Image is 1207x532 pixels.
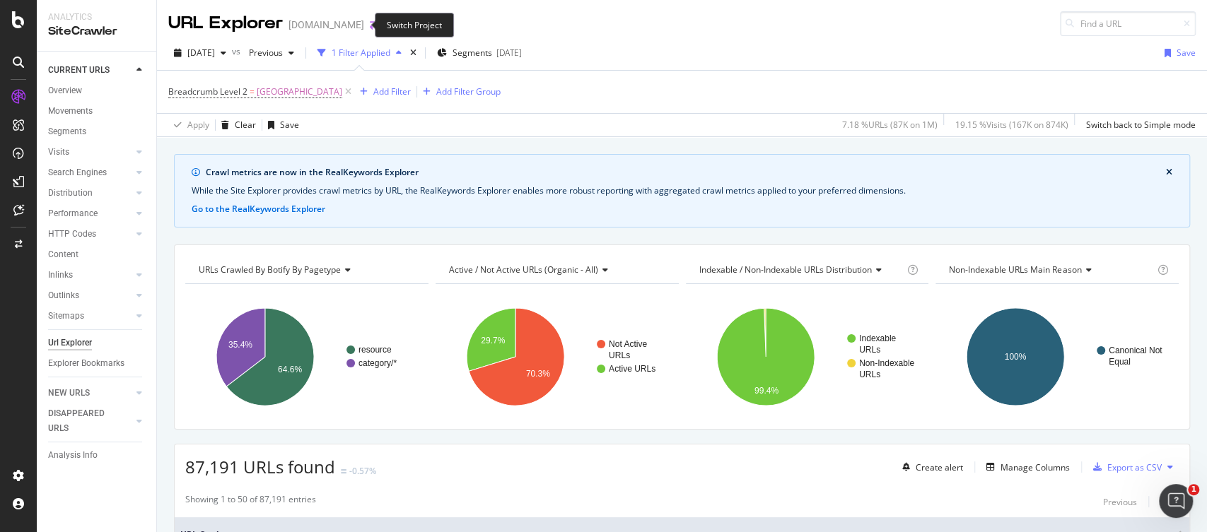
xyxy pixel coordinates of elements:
[192,184,1172,197] div: While the Site Explorer provides crawl metrics by URL, the RealKeywords Explorer enables more rob...
[48,448,146,463] a: Analysis Info
[859,333,896,343] text: Indexable
[375,13,454,37] div: Switch Project
[1103,493,1137,510] button: Previous
[280,119,299,131] div: Save
[431,42,527,64] button: Segments[DATE]
[481,336,505,345] text: 29.7%
[436,85,501,97] div: Add Filter Group
[174,154,1190,227] div: info banner
[436,295,679,418] svg: A chart.
[609,339,647,349] text: Not Active
[1080,114,1196,136] button: Switch back to Simple mode
[48,336,92,350] div: Url Explorer
[243,47,283,59] span: Previous
[1107,461,1162,473] div: Export as CSV
[1159,42,1196,64] button: Save
[949,264,1081,276] span: Non-Indexable URLs Main Reason
[48,124,146,139] a: Segments
[185,455,335,478] span: 87,191 URLs found
[48,448,98,463] div: Analysis Info
[187,119,209,131] div: Apply
[48,63,110,78] div: CURRENT URLS
[916,461,963,473] div: Create alert
[1188,484,1199,495] span: 1
[48,406,119,436] div: DISAPPEARED URLS
[354,83,411,100] button: Add Filter
[48,83,82,98] div: Overview
[935,295,1179,418] svg: A chart.
[243,42,300,64] button: Previous
[168,42,232,64] button: [DATE]
[48,165,107,180] div: Search Engines
[48,186,93,201] div: Distribution
[609,364,655,374] text: Active URLs
[370,20,378,30] div: arrow-right-arrow-left
[897,456,963,478] button: Create alert
[754,386,778,396] text: 99.4%
[696,259,905,281] h4: Indexable / Non-Indexable URLs Distribution
[48,206,132,221] a: Performance
[262,114,299,136] button: Save
[449,264,598,276] span: Active / Not Active URLs (organic - all)
[48,268,73,283] div: Inlinks
[235,119,256,131] div: Clear
[859,370,880,379] text: URLs
[48,309,132,324] a: Sitemaps
[955,119,1068,131] div: 19.15 % Visits ( 167K on 874K )
[48,23,145,40] div: SiteCrawler
[1109,345,1162,355] text: Canonical Not
[1060,11,1196,36] input: Find a URL
[417,83,501,100] button: Add Filter Group
[48,63,132,78] a: CURRENT URLS
[609,350,630,360] text: URLs
[312,42,407,64] button: 1 Filter Applied
[48,227,96,242] div: HTTP Codes
[187,47,215,59] span: 2025 Oct. 4th
[48,336,146,350] a: Url Explorer
[981,459,1070,475] button: Manage Columns
[48,356,146,371] a: Explorer Bookmarks
[48,145,132,160] a: Visits
[341,469,346,473] img: Equal
[859,345,880,355] text: URLs
[699,264,872,276] span: Indexable / Non-Indexable URLs distribution
[257,82,342,102] span: [GEOGRAPHIC_DATA]
[1005,352,1027,362] text: 100%
[48,83,146,98] a: Overview
[48,288,79,303] div: Outlinks
[48,145,69,160] div: Visits
[48,356,124,371] div: Explorer Bookmarks
[228,340,252,350] text: 35.4%
[48,227,132,242] a: HTTP Codes
[859,358,914,368] text: Non-Indexable
[1103,496,1137,508] div: Previous
[48,11,145,23] div: Analytics
[199,264,341,276] span: URLs Crawled By Botify By pagetype
[358,358,397,368] text: category/*
[349,465,376,477] div: -0.57%
[278,364,302,374] text: 64.6%
[196,259,416,281] h4: URLs Crawled By Botify By pagetype
[1086,119,1196,131] div: Switch back to Simple mode
[686,295,929,418] svg: A chart.
[1109,357,1131,367] text: Equal
[206,166,1166,179] div: Crawl metrics are now in the RealKeywords Explorer
[48,247,78,262] div: Content
[250,85,255,97] span: =
[48,165,132,180] a: Search Engines
[48,124,86,139] div: Segments
[1162,163,1176,182] button: close banner
[48,386,132,401] a: NEW URLS
[168,11,283,35] div: URL Explorer
[1088,456,1162,478] button: Export as CSV
[373,85,411,97] div: Add Filter
[48,309,84,324] div: Sitemaps
[332,47,390,59] div: 1 Filter Applied
[185,295,428,418] svg: A chart.
[288,18,364,32] div: [DOMAIN_NAME]
[48,288,132,303] a: Outlinks
[48,247,146,262] a: Content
